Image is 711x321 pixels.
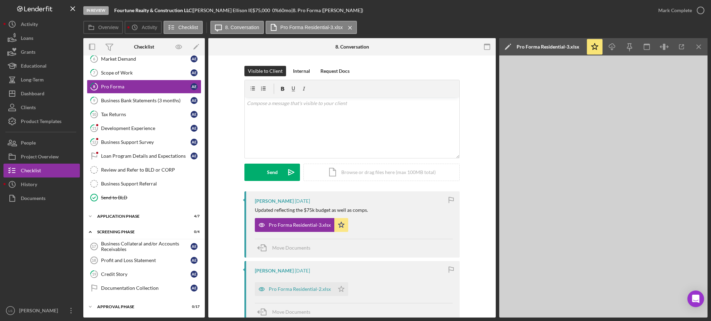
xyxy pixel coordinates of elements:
button: Overview [83,21,123,34]
tspan: 7 [93,70,95,75]
div: Request Docs [320,66,350,76]
button: Pro Forma Residential-2.xlsx [255,282,348,296]
div: 0 % [272,8,279,13]
div: Pro Forma [101,84,191,89]
div: A E [191,271,198,278]
div: Scope of Work [101,70,191,76]
label: Checklist [178,25,198,30]
button: LS[PERSON_NAME] [3,304,80,318]
div: Profit and Loss Statement [101,258,191,263]
tspan: 9 [93,98,95,103]
div: 8. Conversation [335,44,369,50]
div: A E [191,257,198,264]
a: Send to BLD [87,191,201,205]
div: [PERSON_NAME] [17,304,62,319]
a: 17Business Collateral and/or Accounts ReceivablesAE [87,240,201,253]
div: A E [191,83,198,90]
button: 8. Conversation [210,21,264,34]
button: Move Documents [255,239,317,257]
tspan: 11 [92,126,96,130]
div: A E [191,125,198,132]
button: Pro Forma Residential-3.xlsx [255,218,348,232]
div: Business Collateral and/or Accounts Receivables [101,241,191,252]
tspan: 8 [93,84,95,89]
button: Activity [125,21,161,34]
div: Internal [293,66,310,76]
div: 4 / 7 [187,214,200,218]
button: Internal [290,66,313,76]
div: Tax Returns [101,112,191,117]
div: Loan Program Details and Expectations [101,153,191,159]
button: Mark Complete [651,3,708,17]
a: 12Business Support SurveyAE [87,135,201,149]
div: Documentation Collection [101,285,191,291]
b: Fourtune Realty & Construction LLC [114,7,192,13]
div: Business Support Survey [101,139,191,145]
tspan: 17 [92,244,96,249]
button: Checklist [164,21,203,34]
button: Send [244,164,300,181]
div: A E [191,55,198,62]
div: Pro Forma Residential-3.xlsx [269,222,331,228]
span: $75,000 [252,7,270,13]
iframe: Document Preview [499,55,708,318]
time: 2025-08-06 19:48 [295,198,310,204]
a: 7Scope of WorkAE [87,66,201,80]
span: Move Documents [272,245,310,251]
div: [PERSON_NAME] [255,198,294,204]
div: [PERSON_NAME] Ellison II | [193,8,252,13]
a: 8Pro FormaAE [87,80,201,94]
div: Updated reflecting the $75k budget as well as comps. [255,207,368,213]
div: [PERSON_NAME] [255,268,294,274]
div: In Review [83,6,109,15]
div: Development Experience [101,125,191,131]
div: Approval Phase [97,305,182,309]
tspan: 18 [92,258,96,262]
tspan: 6 [93,57,95,61]
div: 60 mo [279,8,291,13]
div: A E [191,69,198,76]
a: 10Tax ReturnsAE [87,107,201,121]
tspan: 10 [92,112,97,116]
div: Send to BLD [101,195,201,200]
div: Mark Complete [658,3,692,17]
div: Review and Refer to BLD or CORP [101,167,201,173]
button: Move Documents [255,303,317,321]
div: 0 / 17 [187,305,200,309]
span: Move Documents [272,309,310,315]
div: 0 / 4 [187,230,200,234]
label: Overview [98,25,118,30]
div: | [114,8,193,13]
tspan: 12 [92,140,96,144]
div: Open Intercom Messenger [687,290,704,307]
label: Activity [142,25,157,30]
div: A E [191,153,198,159]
